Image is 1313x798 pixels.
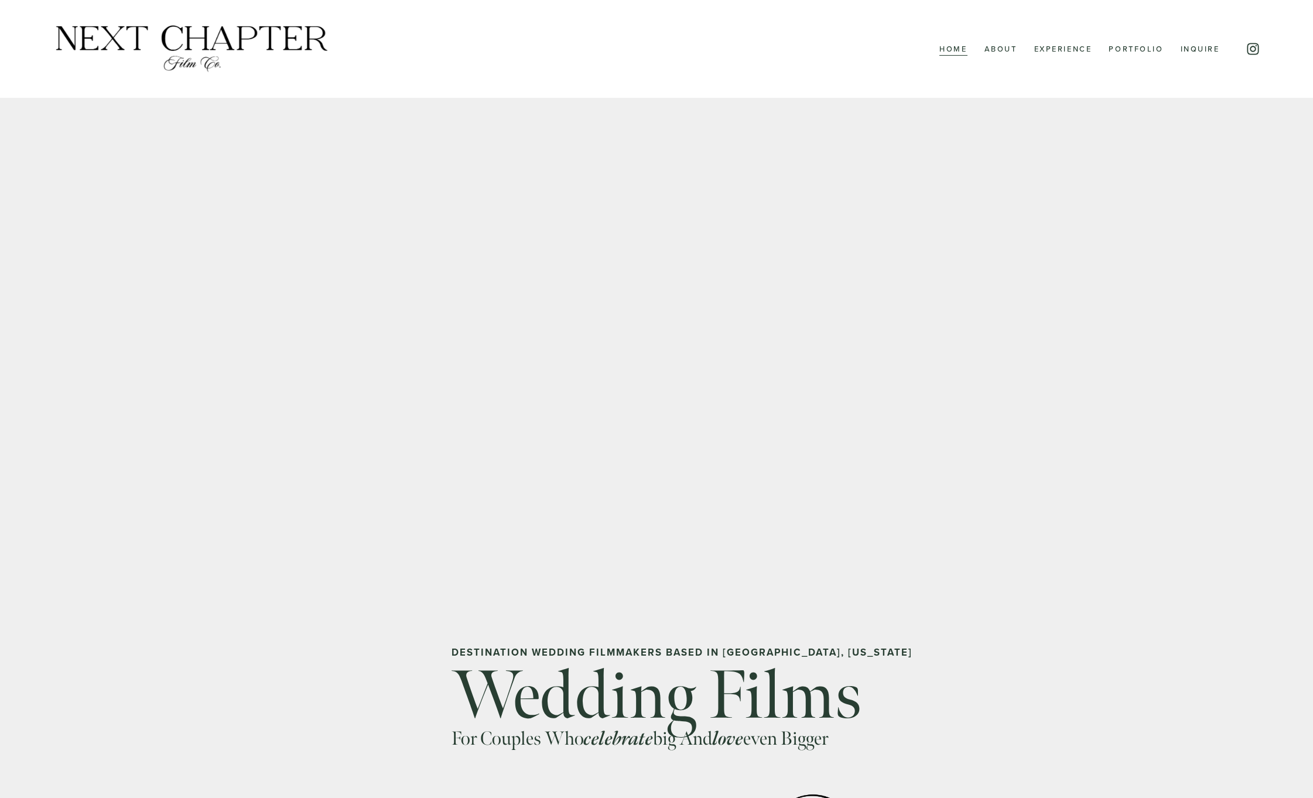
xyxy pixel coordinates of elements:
a: Instagram [1246,42,1260,56]
a: Portfolio [1109,42,1163,57]
a: Inquire [1181,42,1220,57]
span: Wedding Films [452,653,862,738]
span: For couples who big and even bigger [452,727,828,751]
a: Home [939,42,967,57]
em: celebrate [584,727,653,751]
a: Experience [1034,42,1092,57]
strong: Destination wedding Filmmakers Based in [GEOGRAPHIC_DATA], [US_STATE] [452,645,912,659]
a: About [984,42,1017,57]
img: Next Chapter Film Co. [53,23,331,74]
em: love [713,727,743,751]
